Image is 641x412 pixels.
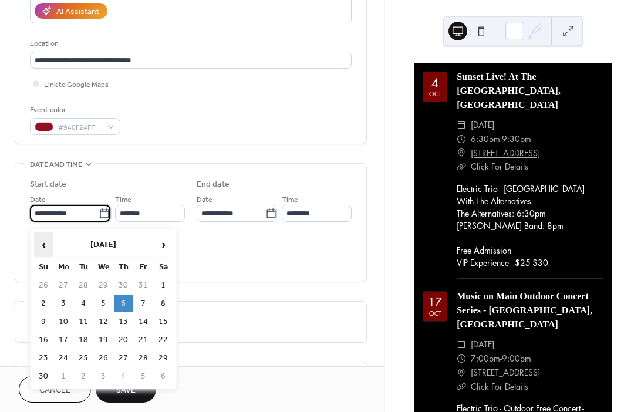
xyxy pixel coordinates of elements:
span: Time [282,194,298,206]
td: 14 [134,313,153,330]
div: Start date [30,178,66,191]
td: 29 [154,350,173,367]
div: ​ [457,352,466,366]
span: 9:00pm [502,352,531,366]
a: Click For Details [471,381,528,392]
span: - [500,352,502,366]
span: Cancel [39,384,70,397]
div: ​ [457,380,466,394]
td: 27 [114,350,133,367]
td: 1 [154,277,173,294]
div: AI Assistant [56,6,99,18]
a: Sunset Live! At The [GEOGRAPHIC_DATA], [GEOGRAPHIC_DATA] [457,72,561,110]
div: 4 [431,77,438,89]
td: 2 [34,295,53,312]
span: Date [30,194,46,206]
span: Time [115,194,131,206]
th: Su [34,259,53,276]
td: 29 [94,277,113,294]
td: 26 [34,277,53,294]
td: 20 [114,332,133,349]
th: Sa [154,259,173,276]
td: 30 [114,277,133,294]
div: ​ [457,160,466,174]
span: Date and time [30,158,82,171]
td: 27 [54,277,73,294]
span: 6:30pm [471,132,500,146]
button: Cancel [19,376,91,403]
td: 12 [94,313,113,330]
td: 9 [34,313,53,330]
div: ​ [457,132,466,146]
th: We [94,259,113,276]
div: Electric Trio - [GEOGRAPHIC_DATA] With The Alternatives The Alternatives: 6:30pm [PERSON_NAME] Ba... [457,183,603,269]
td: 5 [134,368,153,385]
a: [STREET_ADDRESS] [471,146,540,160]
td: 25 [74,350,93,367]
div: 17 [428,296,442,308]
td: 13 [114,313,133,330]
div: ​ [457,366,466,380]
span: Link to Google Maps [44,79,109,91]
span: #940F24FF [58,121,102,134]
th: [DATE] [54,232,153,258]
span: - [500,132,502,146]
td: 28 [74,277,93,294]
div: ​ [457,337,466,352]
th: Fr [134,259,153,276]
td: 17 [54,332,73,349]
td: 22 [154,332,173,349]
a: [STREET_ADDRESS] [471,366,540,380]
td: 8 [154,295,173,312]
td: 28 [134,350,153,367]
td: 2 [74,368,93,385]
button: AI Assistant [35,3,107,19]
th: Tu [74,259,93,276]
td: 3 [54,295,73,312]
span: 9:30pm [502,132,531,146]
td: 10 [54,313,73,330]
td: 23 [34,350,53,367]
td: 5 [94,295,113,312]
td: 30 [34,368,53,385]
td: 3 [94,368,113,385]
span: Date [197,194,212,206]
td: 4 [114,368,133,385]
span: › [154,233,172,256]
td: 24 [54,350,73,367]
div: Location [30,38,349,50]
td: 1 [54,368,73,385]
div: Oct [429,91,441,97]
td: 18 [74,332,93,349]
td: 19 [94,332,113,349]
th: Mo [54,259,73,276]
td: 21 [134,332,153,349]
td: 11 [74,313,93,330]
div: ​ [457,146,466,160]
div: Event color [30,104,118,116]
td: 16 [34,332,53,349]
span: [DATE] [471,337,494,352]
span: 7:00pm [471,352,500,366]
div: ​ [457,118,466,132]
span: Save [116,384,136,397]
td: 6 [154,368,173,385]
td: 4 [74,295,93,312]
td: 31 [134,277,153,294]
td: 15 [154,313,173,330]
td: 6 [114,295,133,312]
span: [DATE] [471,118,494,132]
td: 26 [94,350,113,367]
th: Th [114,259,133,276]
div: Oct [429,310,441,316]
a: Click For Details [471,161,528,172]
div: End date [197,178,230,191]
button: Save [96,376,156,403]
td: 7 [134,295,153,312]
a: Music on Main Outdoor Concert Series - [GEOGRAPHIC_DATA], [GEOGRAPHIC_DATA] [457,291,592,329]
span: ‹ [35,233,52,256]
